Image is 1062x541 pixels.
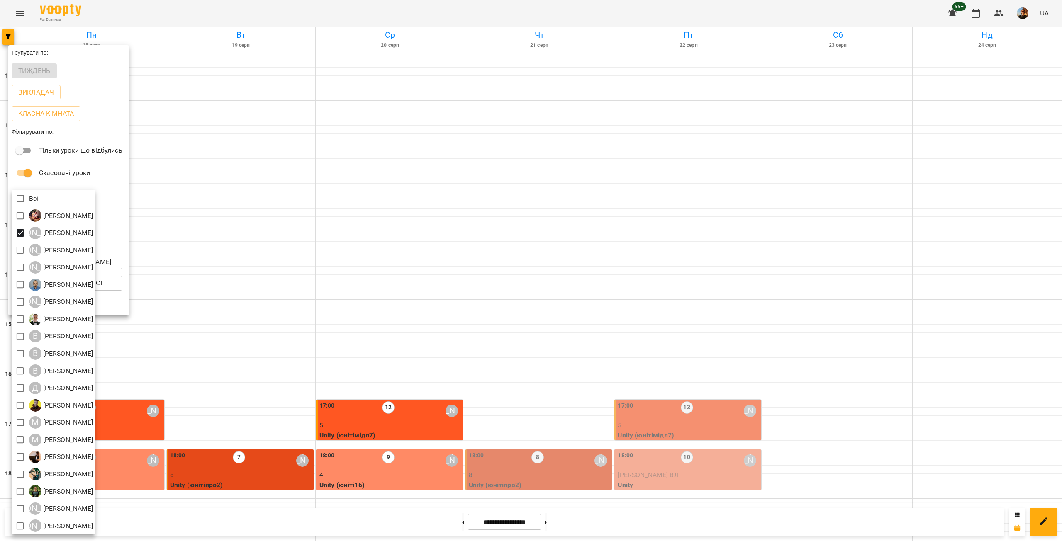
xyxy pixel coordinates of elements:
div: М [29,416,41,429]
a: Д [PERSON_NAME] [29,399,93,412]
img: Д [29,399,41,412]
div: Антон Костюк [29,279,93,291]
p: [PERSON_NAME] [41,487,93,497]
p: [PERSON_NAME] [41,400,93,410]
p: [PERSON_NAME] [41,297,93,307]
div: [PERSON_NAME] [29,502,41,515]
a: В [PERSON_NAME] [29,364,93,377]
div: Віталій Кадуха [29,364,93,377]
p: [PERSON_NAME] [41,211,93,221]
img: Н [29,451,41,463]
a: [PERSON_NAME] [PERSON_NAME] [29,519,93,532]
p: [PERSON_NAME] [41,262,93,272]
div: Ілля Петруша [29,209,93,222]
a: М [PERSON_NAME] [29,416,93,429]
div: Альберт Волков [29,227,93,239]
p: [PERSON_NAME] [41,245,93,255]
div: Вадим Моргун [29,313,93,325]
p: [PERSON_NAME] [41,280,93,290]
p: [PERSON_NAME] [41,504,93,514]
div: [PERSON_NAME] [29,261,41,274]
div: Денис Замрій [29,382,93,394]
p: [PERSON_NAME] [41,469,93,479]
div: В [29,330,41,342]
a: В [PERSON_NAME] [29,313,93,325]
div: М [29,434,41,446]
img: А [29,279,41,291]
a: В [PERSON_NAME] [29,330,93,342]
div: Юрій Шпак [29,502,93,515]
a: І [PERSON_NAME] [29,209,93,222]
p: [PERSON_NAME] [41,331,93,341]
div: Аліна Москаленко [29,244,93,256]
div: [PERSON_NAME] [29,244,41,256]
p: [PERSON_NAME] [41,383,93,393]
img: В [29,313,41,325]
div: Ольга Мизюк [29,468,93,480]
a: А [PERSON_NAME] [29,279,93,291]
a: [PERSON_NAME] [PERSON_NAME] [29,261,93,274]
div: Володимир Ярошинський [29,347,93,360]
p: [PERSON_NAME] [41,314,93,324]
div: Ярослав Пташинський [29,519,93,532]
p: [PERSON_NAME] [41,452,93,462]
a: О [PERSON_NAME] [29,468,93,480]
div: [PERSON_NAME] [29,296,41,308]
a: [PERSON_NAME] [PERSON_NAME] [29,227,93,239]
div: Надія Шрай [29,451,93,463]
div: Роман Ованенко [29,485,93,497]
a: М [PERSON_NAME] [29,434,93,446]
a: [PERSON_NAME] [PERSON_NAME] [29,296,93,308]
a: Н [PERSON_NAME] [29,451,93,463]
p: [PERSON_NAME] [41,521,93,531]
div: Денис Пущало [29,399,93,412]
img: Р [29,485,41,497]
p: [PERSON_NAME] [41,228,93,238]
a: Д [PERSON_NAME] [29,382,93,394]
div: В [29,347,41,360]
a: [PERSON_NAME] [PERSON_NAME] [29,244,93,256]
div: Артем Кот [29,296,93,308]
p: [PERSON_NAME] [41,417,93,427]
div: [PERSON_NAME] [29,227,41,239]
div: [PERSON_NAME] [29,519,41,532]
div: Д [29,382,41,394]
div: В [29,364,41,377]
a: [PERSON_NAME] [PERSON_NAME] [29,502,93,515]
img: І [29,209,41,222]
a: Р [PERSON_NAME] [29,485,93,497]
a: В [PERSON_NAME] [29,347,93,360]
div: Микита Пономарьов [29,416,93,429]
p: Всі [29,194,38,204]
p: [PERSON_NAME] [41,349,93,359]
div: Анастасія Герус [29,261,93,274]
img: О [29,468,41,480]
div: Владислав Границький [29,330,93,342]
p: [PERSON_NAME] [41,366,93,376]
p: [PERSON_NAME] [41,435,93,445]
div: Михайло Поліщук [29,434,93,446]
